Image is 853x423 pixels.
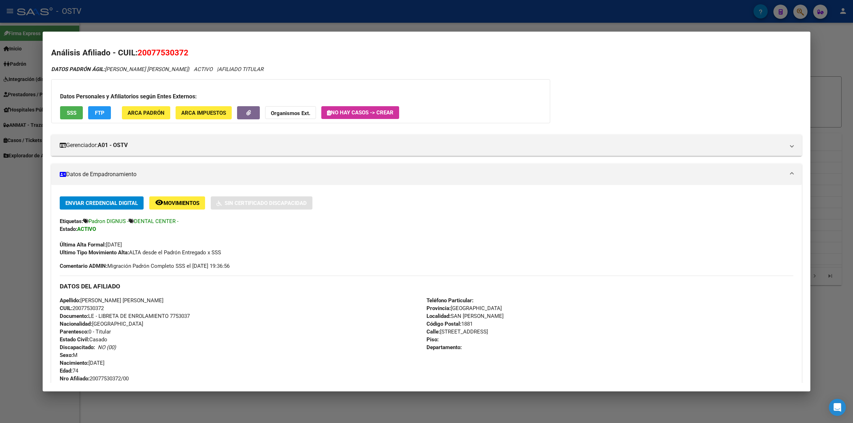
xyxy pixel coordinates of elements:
strong: DATOS PADRÓN ÁGIL: [51,66,105,72]
strong: Localidad: [426,313,451,319]
button: SSS [60,106,83,119]
span: [DATE] [60,360,104,366]
h3: DATOS DEL AFILIADO [60,282,793,290]
strong: Parentesco: [60,329,88,335]
span: AFILIADO TITULAR [218,66,263,72]
strong: Ultimo Tipo Movimiento Alta: [60,249,129,256]
span: Padron DIGNUS - [88,218,129,224]
span: Casado [60,336,107,343]
strong: Teléfono Particular: [426,297,473,304]
span: [STREET_ADDRESS] [426,329,488,335]
strong: Discapacitado: [60,344,95,351]
strong: Provincia: [426,305,451,311]
h2: Análisis Afiliado - CUIL: [51,47,802,59]
strong: A01 - OSTV [98,141,128,150]
button: FTP [88,106,111,119]
span: 20077530372 [138,48,188,57]
button: No hay casos -> Crear [321,106,399,119]
strong: CUIL: [60,305,73,311]
i: NO (00) [98,344,116,351]
mat-expansion-panel-header: Gerenciador:A01 - OSTV [51,135,802,156]
button: Movimientos [149,196,205,210]
mat-icon: remove_red_eye [155,198,163,207]
span: 0 - Titular [60,329,111,335]
span: Movimientos [163,200,199,206]
span: SAN [PERSON_NAME] [426,313,504,319]
span: DENTAL CENTER - [134,218,178,224]
span: FTP [95,110,104,116]
button: ARCA Padrón [122,106,170,119]
button: Sin Certificado Discapacidad [211,196,312,210]
span: [GEOGRAPHIC_DATA] [60,321,143,327]
span: LE - LIBRETA DE ENROLAMIENTO 7753037 [60,313,190,319]
strong: Sexo: [60,352,73,358]
span: 20077530372 [60,305,104,311]
button: Enviar Credencial Digital [60,196,144,210]
span: [PERSON_NAME] [PERSON_NAME] [51,66,188,72]
span: [DATE] [60,242,122,248]
span: Enviar Credencial Digital [65,200,138,206]
span: Migración Padrón Completo SSS el [DATE] 19:36:56 [60,262,230,270]
span: 1881 [426,321,473,327]
span: ALTA desde el Padrón Entregado x SSS [60,249,221,256]
mat-panel-title: Gerenciador: [60,141,785,150]
span: SSS [67,110,76,116]
button: Organismos Ext. [265,106,316,119]
mat-expansion-panel-header: Datos de Empadronamiento [51,164,802,185]
strong: Departamento: [426,344,462,351]
strong: Nacimiento: [60,360,88,366]
i: | ACTIVO | [51,66,263,72]
span: No hay casos -> Crear [327,109,393,116]
strong: Piso: [426,336,439,343]
span: 74 [60,368,78,374]
div: Open Intercom Messenger [829,399,846,416]
span: [PERSON_NAME] [PERSON_NAME] [60,297,163,304]
strong: Nro Afiliado: [60,375,90,382]
strong: Organismos Ext. [271,110,310,116]
strong: Apellido: [60,297,80,304]
strong: Estado: [60,226,77,232]
strong: Estado Civil: [60,336,89,343]
strong: Etiquetas: [60,218,83,224]
strong: Comentario ADMIN: [60,263,107,269]
span: [GEOGRAPHIC_DATA] [426,305,502,311]
strong: Código Postal: [426,321,461,327]
strong: ACTIVO [77,226,96,232]
span: M [60,352,77,358]
strong: Documento: [60,313,88,319]
button: ARCA Impuestos [176,106,232,119]
mat-panel-title: Datos de Empadronamiento [60,170,785,179]
strong: Edad: [60,368,73,374]
span: ARCA Impuestos [181,110,226,116]
span: 20077530372/00 [60,375,129,382]
strong: Nacionalidad: [60,321,92,327]
strong: Última Alta Formal: [60,242,106,248]
span: ARCA Padrón [128,110,165,116]
h3: Datos Personales y Afiliatorios según Entes Externos: [60,92,541,101]
strong: Calle: [426,329,440,335]
span: Sin Certificado Discapacidad [225,200,307,206]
